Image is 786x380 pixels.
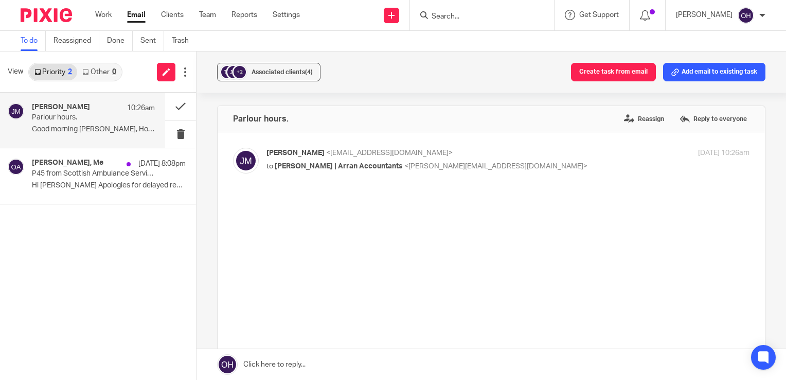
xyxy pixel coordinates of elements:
span: Associated clients [252,69,313,75]
a: Reports [231,10,257,20]
img: Pixie [21,8,72,22]
h4: [PERSON_NAME] [32,103,90,112]
input: Search [431,12,523,22]
p: Hi [PERSON_NAME] Apologies for delayed response,... [32,181,186,190]
p: [DATE] 8:08pm [138,159,186,169]
p: [DATE] 10:26am [698,148,749,159]
span: to [266,163,273,170]
img: svg%3E [8,159,24,175]
a: Sent [140,31,164,51]
h4: [PERSON_NAME], Me [32,159,103,167]
a: Other0 [77,64,121,80]
a: Done [107,31,133,51]
p: Parlour hours. [32,113,130,122]
a: Email [127,10,146,20]
span: (4) [305,69,313,75]
p: 10:26am [127,103,155,113]
a: Clients [161,10,184,20]
a: Reassigned [53,31,99,51]
span: [PERSON_NAME] | Arran Accountants [275,163,403,170]
h4: Parlour hours. [233,114,289,124]
button: Create task from email [571,63,656,81]
img: svg%3E [233,148,259,174]
a: Work [95,10,112,20]
img: svg%3E [8,103,24,119]
p: Good morning [PERSON_NAME], Hope you guys are well,... [32,125,155,134]
a: Trash [172,31,196,51]
span: <[PERSON_NAME][EMAIL_ADDRESS][DOMAIN_NAME]> [404,163,587,170]
a: To do [21,31,46,51]
div: 0 [112,68,116,76]
img: svg%3E [738,7,754,24]
a: Priority2 [29,64,77,80]
span: [PERSON_NAME] [266,149,325,157]
img: svg%3E [226,64,241,80]
span: View [8,66,23,77]
span: Get Support [579,11,619,19]
img: svg%3E [220,64,235,80]
button: +2 Associated clients(4) [217,63,320,81]
label: Reassign [621,111,667,127]
div: 2 [68,68,72,76]
a: Settings [273,10,300,20]
p: P45 from Scottish Ambulance Service [32,169,155,178]
a: Team [199,10,216,20]
label: Reply to everyone [677,111,749,127]
button: Add email to existing task [663,63,765,81]
div: +2 [234,66,246,78]
span: <[EMAIL_ADDRESS][DOMAIN_NAME]> [326,149,453,157]
p: [PERSON_NAME] [676,10,733,20]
